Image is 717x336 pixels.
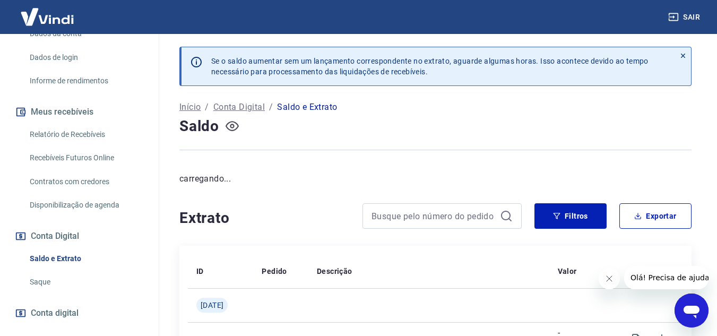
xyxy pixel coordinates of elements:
a: Disponibilização de agenda [25,194,146,216]
p: Se o saldo aumentar sem um lançamento correspondente no extrato, aguarde algumas horas. Isso acon... [211,56,649,77]
p: Valor [558,266,577,277]
a: Dados da conta [25,23,146,45]
p: / [269,101,273,114]
a: Conta Digital [213,101,265,114]
span: Conta digital [31,306,79,321]
p: carregando... [179,173,692,185]
a: Contratos com credores [25,171,146,193]
a: Relatório de Recebíveis [25,124,146,145]
button: Exportar [619,203,692,229]
p: ID [196,266,204,277]
p: Pedido [262,266,287,277]
h4: Saldo [179,116,219,137]
a: Dados de login [25,47,146,68]
p: Saldo e Extrato [277,101,337,114]
iframe: Mensagem da empresa [624,266,709,289]
input: Busque pelo número do pedido [372,208,496,224]
a: Saldo e Extrato [25,248,146,270]
button: Conta Digital [13,225,146,248]
button: Filtros [534,203,607,229]
h4: Extrato [179,208,350,229]
a: Conta digital [13,301,146,325]
iframe: Botão para abrir a janela de mensagens [675,294,709,328]
a: Recebíveis Futuros Online [25,147,146,169]
a: Início [179,101,201,114]
span: Olá! Precisa de ajuda? [6,7,89,16]
img: Vindi [13,1,82,33]
button: Meus recebíveis [13,100,146,124]
p: / [205,101,209,114]
iframe: Fechar mensagem [599,268,620,289]
button: Sair [666,7,704,27]
a: Informe de rendimentos [25,70,146,92]
a: Saque [25,271,146,293]
span: [DATE] [201,300,223,311]
p: Descrição [317,266,352,277]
